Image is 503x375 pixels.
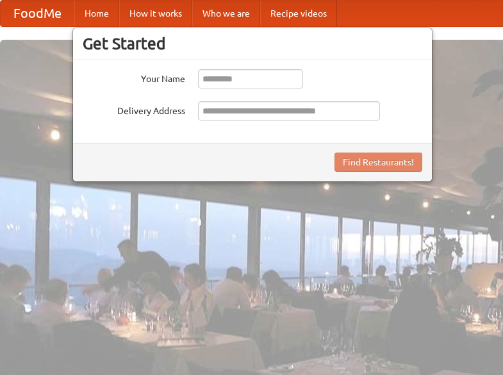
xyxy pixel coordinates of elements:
[1,1,74,26] a: FoodMe
[83,34,422,53] h3: Get Started
[192,1,260,26] a: Who we are
[334,153,422,172] button: Find Restaurants!
[83,69,185,85] label: Your Name
[74,1,119,26] a: Home
[260,1,337,26] a: Recipe videos
[83,101,185,117] label: Delivery Address
[119,1,192,26] a: How it works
